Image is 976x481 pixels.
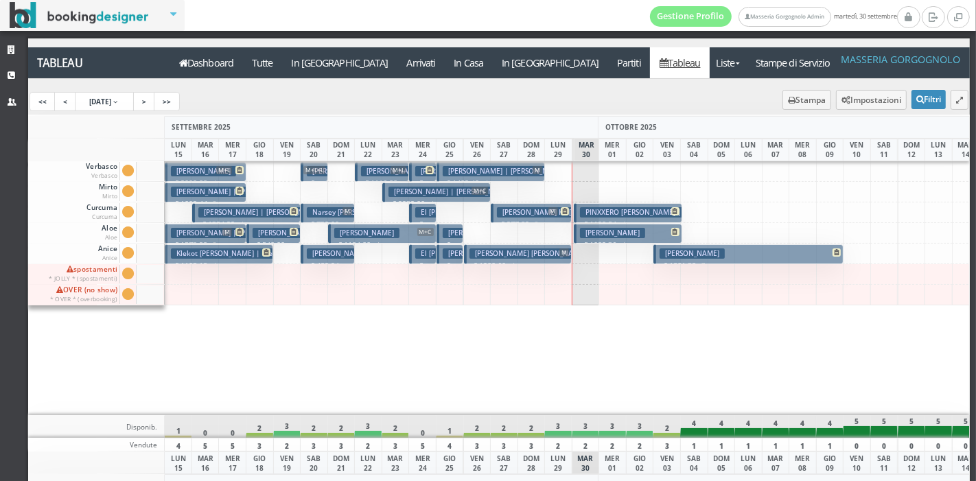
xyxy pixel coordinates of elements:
div: LUN 06 [734,139,763,161]
a: Partiti [608,47,651,78]
a: Arrivati [397,47,445,78]
p: € 1200.60 [469,260,568,271]
div: DOM 21 [327,451,356,474]
div: SAB 27 [490,139,518,161]
small: 4 notti [616,241,640,250]
div: VEN 10 [843,139,871,161]
p: € 1104.00 [334,239,432,250]
a: > [133,92,155,111]
div: 0 [843,438,871,451]
div: 2 [273,438,301,451]
h3: [PERSON_NAME] | [PERSON_NAME] [198,207,326,218]
div: GIO 02 [626,451,654,474]
div: GIO 18 [246,451,274,474]
div: MAR 30 [574,139,600,161]
small: 3 notti [529,220,553,229]
h3: [PERSON_NAME] [580,228,645,238]
button: [PERSON_NAME] | [PERSON_NAME] € 1009.44 3 notti [165,183,246,202]
div: 5 [843,415,871,438]
small: 4 notti [207,179,231,188]
span: SETTEMBRE 2025 [172,122,231,132]
h3: Narsey [PERSON_NAME] [307,207,397,218]
div: LUN 13 [925,451,953,474]
p: € 212.50 [415,219,432,262]
p: € 1082.36 [580,239,678,250]
button: [PERSON_NAME] € 1082.36 4 notti [574,224,682,244]
small: 3 notti [207,200,231,209]
div: 3 [246,438,274,451]
div: MAR 23 [382,451,410,474]
div: MAR 16 [191,451,220,474]
a: Gestione Profilo [650,6,732,27]
button: [PERSON_NAME] | [PERSON_NAME] € 1384.92 4 notti [192,203,301,223]
span: M+L [391,166,406,174]
small: Curcuma [92,213,117,220]
div: 0 [898,438,926,451]
button: [PERSON_NAME] | [PERSON_NAME] M+C € 2232.00 4 notti [382,183,491,202]
div: 3 [572,415,600,438]
div: 0 [925,438,953,451]
div: 5 [898,415,926,438]
div: MAR 30 [572,451,600,474]
div: VEN 19 [273,451,301,474]
p: € 1801.38 [660,260,839,271]
div: 3 [327,438,356,451]
a: Stampe di Servizio [746,47,839,78]
span: Mirto [97,183,119,201]
button: [PERSON_NAME] € 489.94 2 notti [301,244,355,264]
p: € 319.55 [415,178,432,221]
h3: [PERSON_NAME] | [PERSON_NAME] [388,187,516,197]
button: PINXXERO [PERSON_NAME] | De Carabassa [PERSON_NAME] € 1190.54 4 notti [574,203,682,223]
div: GIO 25 [436,451,464,474]
div: 5 [870,415,898,438]
h3: [PERSON_NAME] | [PERSON_NAME] [443,166,570,176]
div: 2 [572,438,600,451]
div: 2 [300,415,328,438]
button: [PERSON_NAME] | [PERSON_NAME] € 266.29 [437,224,463,244]
span: [DATE] [89,97,111,106]
div: VEN 10 [843,451,871,474]
span: M+L [216,166,232,174]
div: SAB 11 [870,451,898,474]
div: DOM 12 [898,139,926,161]
a: In [GEOGRAPHIC_DATA] [493,47,608,78]
span: M+C [417,228,434,236]
div: LUN 13 [925,139,953,161]
h3: [PERSON_NAME] | [PERSON_NAME] [253,228,380,238]
div: GIO 18 [246,139,274,161]
div: SAB 11 [870,139,898,161]
span: OVER (no show) [48,285,120,304]
div: GIO 02 [626,139,654,161]
p: € 434.70 [307,178,323,221]
p: € 2232.00 [388,198,487,209]
small: 4 notti [425,200,448,209]
div: 4 [816,415,844,438]
a: << [30,92,56,111]
button: [PERSON_NAME] Ka [PERSON_NAME] M € 977.82 3 notti [491,203,572,223]
div: 3 [273,415,301,438]
div: 2 [246,415,274,438]
button: [PERSON_NAME] | [PERSON_NAME] M € 1573.90 5 notti [165,224,246,244]
div: MAR 23 [382,139,410,161]
div: 4 [436,438,464,451]
div: 2 [626,438,654,451]
div: 2 [653,415,681,438]
div: SAB 27 [490,451,518,474]
span: spostamenti [47,265,120,283]
p: € 1384.92 [198,219,297,230]
small: 4 notti [506,261,529,270]
a: Masseria Gorgognolo Admin [739,7,830,27]
div: VEN 03 [653,451,681,474]
button: [PERSON_NAME] | [PERSON_NAME] M+L € 1116.00 2 notti [355,162,409,182]
div: 2 [382,415,410,438]
a: Tutte [243,47,283,78]
div: 1 [789,438,817,451]
div: 1 [708,438,736,451]
p: € 1105.18 [171,260,269,271]
div: 1 [734,438,763,451]
div: 1 [816,438,844,451]
div: 3 [653,438,681,451]
div: DOM 05 [708,139,736,161]
span: Aloe [100,224,119,242]
div: VEN 03 [653,139,681,161]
